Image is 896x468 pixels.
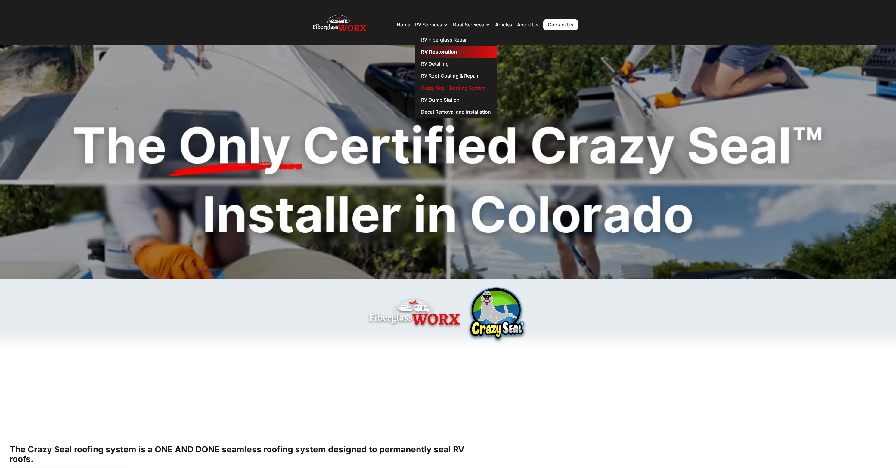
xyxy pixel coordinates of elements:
[415,46,497,58] a: RV Restoration
[313,13,366,37] img: Fiberglass Worx - RV and Boat repair, RV Roof, RV and Boat Detailing Company Logo
[415,70,497,82] a: RV Roof Coating & Repair
[415,94,497,106] a: RV Dump Station
[415,34,497,118] nav: RV Services
[415,16,448,34] div: RV Services
[495,22,512,28] a: Articles
[517,22,538,28] a: About Us
[397,22,410,28] a: Home
[543,19,578,30] a: Contact Us
[453,22,484,28] div: Boat Services
[415,58,497,70] a: RV Detailing
[415,106,497,118] a: Decal Removal and Installation
[10,445,485,464] div: The Crazy Seal roofing system is a ONE AND DONE seamless roofing system designed to permanently s...
[415,82,497,94] a: Crazy Seal™ Roofing System
[415,34,497,46] a: RV Fiberglass Repair
[415,22,442,28] div: RV Services
[453,16,490,34] div: Boat Services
